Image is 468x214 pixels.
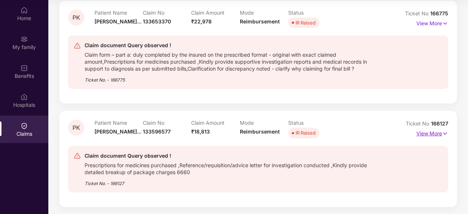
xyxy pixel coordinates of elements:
p: Patient Name [94,120,143,126]
span: PK [73,125,80,131]
img: svg+xml;base64,PHN2ZyBpZD0iQ2xhaW0iIHhtbG5zPSJodHRwOi8vd3d3LnczLm9yZy8yMDAwL3N2ZyIgd2lkdGg9IjIwIi... [21,122,28,129]
span: Reimbursement [240,128,280,135]
div: IR Raised [296,129,316,136]
img: svg+xml;base64,PHN2ZyB3aWR0aD0iMjAiIGhlaWdodD0iMjAiIHZpZXdCb3g9IjAgMCAyMCAyMCIgZmlsbD0ibm9uZSIgeG... [21,35,28,43]
span: [PERSON_NAME]... [94,128,141,135]
div: Claim document Query observed ! [85,41,381,50]
span: Ticket No [405,10,430,16]
span: [PERSON_NAME]... [94,18,141,25]
p: Claim No [143,10,191,16]
p: View More [416,18,448,27]
div: Claim form – part a: duly completed by the insured on the prescribed format - original with exact... [85,50,381,72]
p: Claim Amount [191,10,239,16]
p: Claim No [143,120,191,126]
span: 133596577 [143,128,171,135]
p: View More [416,128,448,138]
div: IR Raised [296,19,316,26]
img: svg+xml;base64,PHN2ZyBpZD0iQmVuZWZpdHMiIHhtbG5zPSJodHRwOi8vd3d3LnczLm9yZy8yMDAwL3N2ZyIgd2lkdGg9Ij... [21,64,28,72]
div: Claim document Query observed ! [85,151,381,160]
span: 166127 [431,120,448,127]
p: Mode [240,120,288,126]
p: Status [288,120,337,126]
span: 133653370 [143,18,171,25]
span: ₹18,813 [191,128,210,135]
span: PK [73,15,80,21]
img: svg+xml;base64,PHN2ZyBpZD0iSG9zcGl0YWxzIiB4bWxucz0iaHR0cDovL3d3dy53My5vcmcvMjAwMC9zdmciIHdpZHRoPS... [21,93,28,101]
p: Status [288,10,337,16]
span: ₹22,978 [191,18,212,25]
p: Patient Name [94,10,143,16]
div: Ticket No. - 166127 [85,176,381,187]
img: svg+xml;base64,PHN2ZyBpZD0iSG9tZSIgeG1sbnM9Imh0dHA6Ly93d3cudzMub3JnLzIwMDAvc3ZnIiB3aWR0aD0iMjAiIG... [21,7,28,14]
span: Ticket No [406,120,431,127]
div: Ticket No. - 166775 [85,72,381,83]
img: svg+xml;base64,PHN2ZyB4bWxucz0iaHR0cDovL3d3dy53My5vcmcvMjAwMC9zdmciIHdpZHRoPSIyNCIgaGVpZ2h0PSIyNC... [74,152,81,159]
img: svg+xml;base64,PHN2ZyB4bWxucz0iaHR0cDovL3d3dy53My5vcmcvMjAwMC9zdmciIHdpZHRoPSIxNyIgaGVpZ2h0PSIxNy... [442,19,448,27]
p: Mode [240,10,288,16]
span: 166775 [430,10,448,16]
p: Claim Amount [191,120,239,126]
img: svg+xml;base64,PHN2ZyB4bWxucz0iaHR0cDovL3d3dy53My5vcmcvMjAwMC9zdmciIHdpZHRoPSIxNyIgaGVpZ2h0PSIxNy... [442,129,448,138]
img: svg+xml;base64,PHN2ZyB4bWxucz0iaHR0cDovL3d3dy53My5vcmcvMjAwMC9zdmciIHdpZHRoPSIyNCIgaGVpZ2h0PSIyNC... [74,42,81,49]
span: Reimbursement [240,18,280,25]
div: Prescriptions for medicines purchased ,Reference/requisition/advice letter for investigation cond... [85,160,381,176]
